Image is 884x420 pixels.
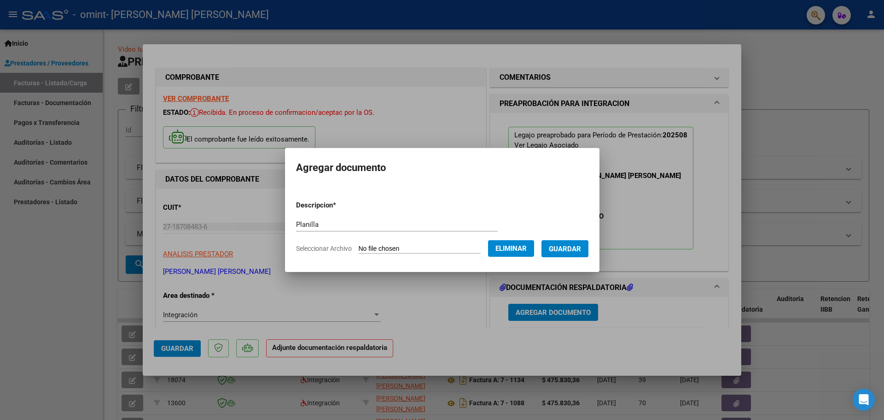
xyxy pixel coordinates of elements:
[296,245,352,252] span: Seleccionar Archivo
[541,240,588,257] button: Guardar
[853,389,875,411] div: Open Intercom Messenger
[495,244,527,253] span: Eliminar
[549,245,581,253] span: Guardar
[296,159,588,177] h2: Agregar documento
[488,240,534,257] button: Eliminar
[296,200,384,211] p: Descripcion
